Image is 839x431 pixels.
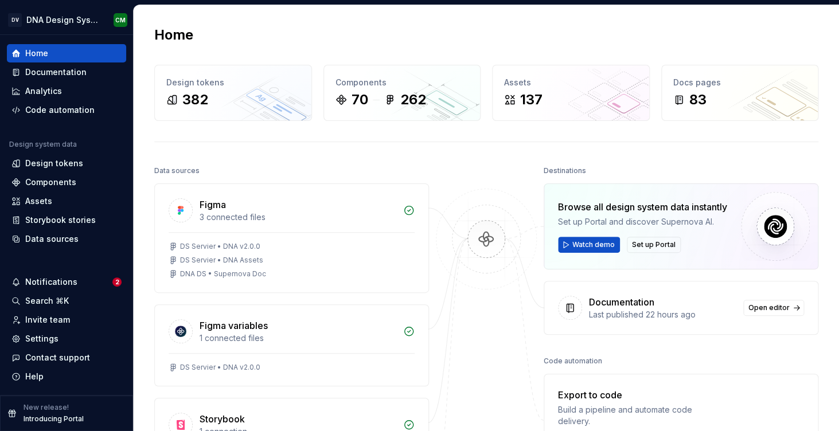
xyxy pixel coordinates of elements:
button: Notifications2 [7,273,126,291]
span: 2 [112,277,122,287]
div: Storybook stories [25,214,96,226]
a: Assets [7,192,126,210]
div: 262 [400,91,426,109]
div: Invite team [25,314,70,326]
div: 137 [520,91,543,109]
div: DS Servier • DNA Assets [180,256,263,265]
a: Design tokens382 [154,65,312,121]
div: Home [25,48,48,59]
div: Data sources [25,233,79,245]
div: Last published 22 hours ago [589,309,736,320]
div: Data sources [154,163,200,179]
div: DV [8,13,22,27]
a: Documentation [7,63,126,81]
div: Code automation [544,353,602,369]
div: Design system data [9,140,77,149]
div: 1 connected files [200,332,396,344]
a: Design tokens [7,154,126,173]
button: Search ⌘K [7,292,126,310]
div: CM [115,15,126,25]
span: Set up Portal [632,240,676,249]
a: Analytics [7,82,126,100]
span: Watch demo [572,240,615,249]
div: Settings [25,333,58,344]
button: Contact support [7,348,126,367]
div: DS Servier • DNA v2.0.0 [180,242,260,251]
div: Figma variables [200,319,268,332]
div: 382 [182,91,208,109]
div: Storybook [200,412,245,426]
a: Components70262 [323,65,481,121]
div: Build a pipeline and automate code delivery. [558,404,721,427]
a: Invite team [7,311,126,329]
div: Documentation [25,66,87,78]
a: Settings [7,330,126,348]
button: Help [7,367,126,386]
div: Documentation [589,295,654,309]
a: Docs pages83 [661,65,819,121]
div: Design tokens [166,77,300,88]
div: 70 [352,91,368,109]
div: Figma [200,198,226,211]
div: Destinations [544,163,586,179]
a: Data sources [7,230,126,248]
a: Storybook stories [7,211,126,229]
a: Figma variables1 connected filesDS Servier • DNA v2.0.0 [154,304,429,386]
a: Home [7,44,126,62]
div: Components [335,77,469,88]
div: DNA Design System [26,14,100,26]
button: DVDNA Design SystemCM [2,7,131,32]
div: 3 connected files [200,211,396,223]
a: Components [7,173,126,191]
div: 83 [689,91,707,109]
button: Watch demo [558,237,620,253]
div: Assets [504,77,638,88]
div: Export to code [558,388,721,402]
p: New release! [24,403,69,412]
span: Open editor [748,303,790,312]
div: Analytics [25,85,62,97]
a: Assets137 [492,65,650,121]
div: Contact support [25,352,90,363]
a: Code automation [7,101,126,119]
div: Browse all design system data instantly [558,200,727,214]
div: Assets [25,195,52,207]
a: Open editor [743,300,804,316]
div: Docs pages [673,77,807,88]
p: Introducing Portal [24,414,84,424]
button: Set up Portal [627,237,681,253]
a: Figma3 connected filesDS Servier • DNA v2.0.0DS Servier • DNA AssetsDNA DS • Supernova Doc [154,183,429,293]
div: Help [25,371,44,382]
div: Design tokens [25,158,83,169]
div: Notifications [25,276,77,288]
div: Search ⌘K [25,295,69,307]
div: Components [25,177,76,188]
div: Code automation [25,104,95,116]
h2: Home [154,26,193,44]
div: Set up Portal and discover Supernova AI. [558,216,727,228]
div: DNA DS • Supernova Doc [180,269,266,279]
div: DS Servier • DNA v2.0.0 [180,363,260,372]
